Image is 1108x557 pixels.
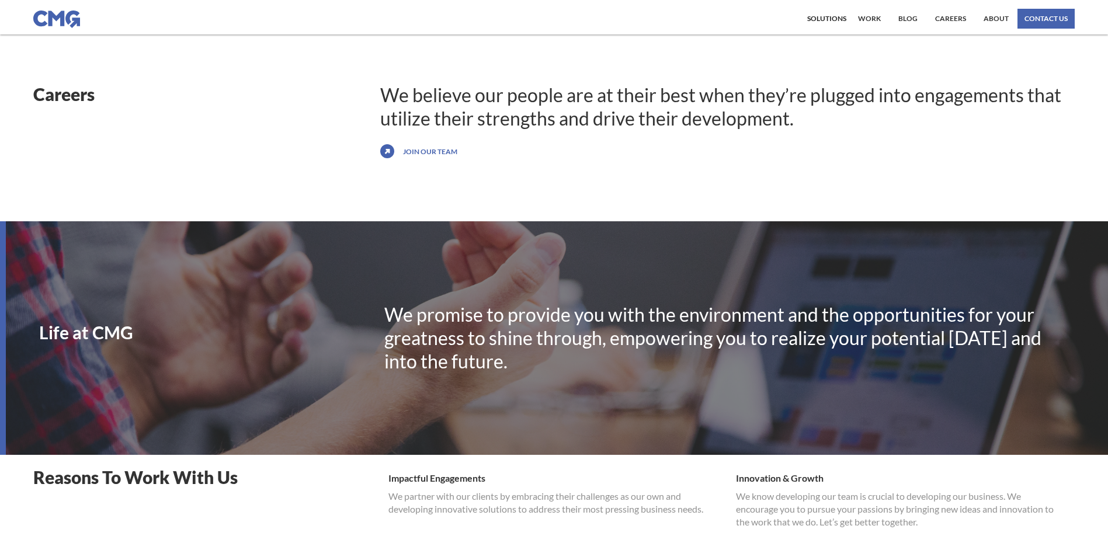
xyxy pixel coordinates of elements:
[400,142,460,161] a: Join our team
[807,15,846,22] div: Solutions
[33,467,377,488] h1: Reasons To Work With Us
[39,323,384,341] h1: Life at CMG
[736,490,1075,528] h1: We know developing our team is crucial to developing our business. We encourage you to pursue you...
[388,490,727,516] h1: We partner with our clients by embracing their challenges as our own and developing innovative so...
[981,9,1012,29] a: About
[388,467,727,490] h1: Impactful Engagements
[855,9,884,29] a: work
[736,467,1075,490] h1: Innovation & Growth
[33,83,380,105] h1: Careers
[932,9,969,29] a: Careers
[1024,15,1068,22] div: contact us
[33,11,80,28] img: CMG logo in blue.
[380,83,1075,130] div: We believe our people are at their best when they’re plugged into engagements that utilize their ...
[895,9,921,29] a: Blog
[380,142,394,161] img: icon with arrow pointing up and to the right.
[384,303,1075,373] div: We promise to provide you with the environment and the opportunities for your greatness to shine ...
